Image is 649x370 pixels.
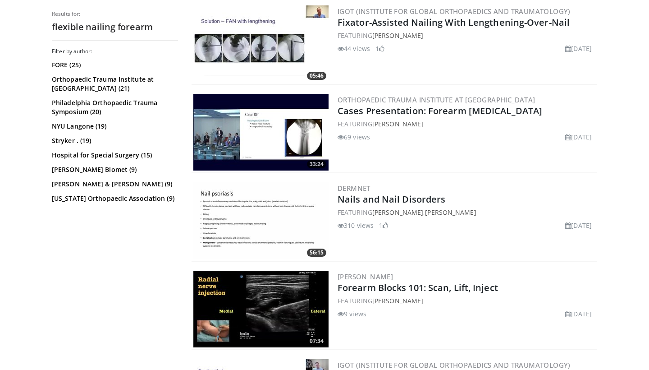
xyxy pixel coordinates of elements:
[372,296,423,305] a: [PERSON_NAME]
[379,221,388,230] li: 1
[307,160,326,168] span: 33:24
[52,194,176,203] a: [US_STATE] Orthopaedic Association (9)
[338,282,498,294] a: Forearm Blocks 101: Scan, Lift, Inject
[338,105,542,117] a: Cases Presentation: Forearm [MEDICAL_DATA]
[372,208,423,217] a: [PERSON_NAME]
[338,296,595,305] div: FEATURING
[193,94,329,171] img: 90bd556c-3fb9-45ed-9550-596bce362f8e.300x170_q85_crop-smart_upscale.jpg
[193,271,329,347] img: b19165d0-9f43-4877-b612-fce2b50762e5.300x170_q85_crop-smart_upscale.jpg
[338,31,595,40] div: FEATURING
[375,44,384,53] li: 1
[338,132,370,142] li: 69 views
[372,120,423,128] a: [PERSON_NAME]
[307,337,326,345] span: 07:34
[52,98,176,116] a: Philadelphia Orthopaedic Trauma Symposium (20)
[52,75,176,93] a: Orthopaedic Trauma Institute at [GEOGRAPHIC_DATA] (21)
[338,361,571,370] a: IGOT (Institute for Global Orthopaedics and Traumatology)
[193,182,329,259] img: e06658e1-aec2-4e0f-88f3-601e2cfb2ae3.300x170_q85_crop-smart_upscale.jpg
[338,16,570,28] a: Fixator-Assisted Nailing With Lengthening-Over-Nail
[193,271,329,347] a: 07:34
[338,221,374,230] li: 310 views
[372,31,423,40] a: [PERSON_NAME]
[338,95,535,104] a: Orthopaedic Trauma Institute at [GEOGRAPHIC_DATA]
[52,10,178,18] p: Results for:
[52,180,176,189] a: [PERSON_NAME] & [PERSON_NAME] (9)
[193,182,329,259] a: 56:15
[565,309,592,319] li: [DATE]
[52,151,176,160] a: Hospital for Special Surgery (15)
[338,193,445,205] a: Nails and Nail Disorders
[307,249,326,257] span: 56:15
[193,5,329,82] a: 05:46
[193,5,329,82] img: 20c6dbf8-0903-4c83-ac1e-1fbf5636e4b5.300x170_q85_crop-smart_upscale.jpg
[338,44,370,53] li: 44 views
[565,44,592,53] li: [DATE]
[565,132,592,142] li: [DATE]
[52,60,176,69] a: FORE (25)
[52,165,176,174] a: [PERSON_NAME] Biomet (9)
[338,119,595,129] div: FEATURING
[52,122,176,131] a: NYU Langone (19)
[338,208,595,217] div: FEATURING ,
[52,48,178,55] h3: Filter by author:
[193,94,329,171] a: 33:24
[52,21,178,33] h2: flexible nailing forearm
[565,221,592,230] li: [DATE]
[338,184,370,193] a: DermNet
[338,309,366,319] li: 9 views
[338,272,393,281] a: [PERSON_NAME]
[425,208,476,217] a: [PERSON_NAME]
[307,72,326,80] span: 05:46
[52,136,176,145] a: Stryker . (19)
[338,7,571,16] a: IGOT (Institute for Global Orthopaedics and Traumatology)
